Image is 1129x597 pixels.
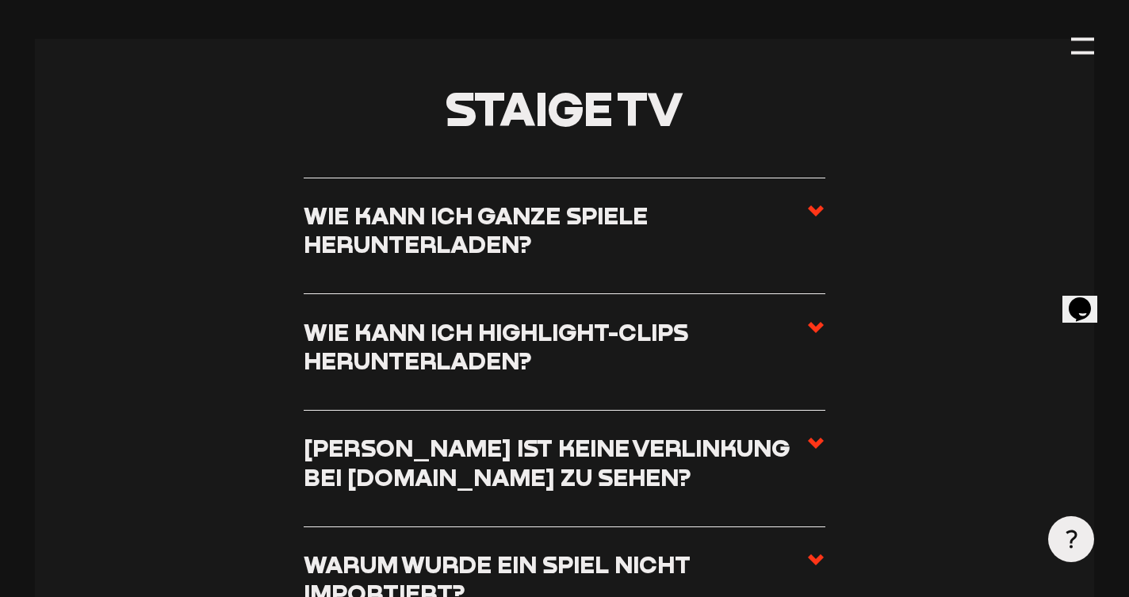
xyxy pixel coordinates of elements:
h3: [PERSON_NAME] ist keine Verlinkung bei [DOMAIN_NAME] zu sehen? [304,434,806,492]
span: Staige TV [446,79,683,136]
h3: Wie kann ich ganze Spiele herunterladen? [304,201,806,259]
h3: Wie kann ich Highlight-Clips herunterladen? [304,318,806,376]
iframe: chat widget [1062,275,1113,323]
